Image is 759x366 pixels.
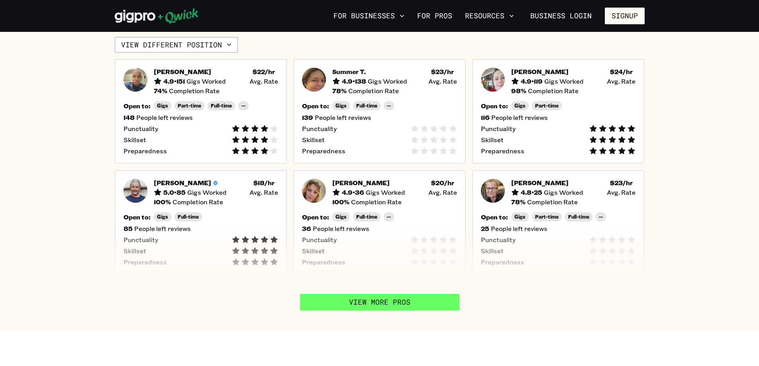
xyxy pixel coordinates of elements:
span: Skillset [302,136,325,144]
h5: [PERSON_NAME] [154,68,211,76]
span: Completion Rate [528,87,579,95]
a: Business Login [524,8,598,24]
h5: 116 [481,114,490,121]
button: Pro headshot[PERSON_NAME]4.9•36Gigs Worked$20/hr Avg. Rate100%Completion RateOpen to:GigsFull-tim... [293,170,466,275]
span: Punctuality [481,125,516,133]
span: Skillset [124,247,146,255]
h5: 78 % [511,198,526,206]
h5: $ 24 /hr [610,68,633,76]
span: Gigs Worked [186,77,226,85]
h5: Open to: [124,213,151,221]
span: -- [387,214,391,220]
a: View More Pros [300,294,459,311]
h5: $ 23 /hr [610,179,633,187]
span: Completion Rate [173,198,223,206]
img: Pro headshot [481,68,505,92]
span: Gigs Worked [544,188,583,196]
span: People left reviews [134,225,191,233]
span: -- [387,103,391,109]
img: Pro headshot [302,68,326,92]
h5: Open to: [481,102,508,110]
button: Pro headshot[PERSON_NAME]5.0•85Gigs Worked$18/hr Avg. Rate100%Completion RateOpen to:GigsFull-tim... [115,170,287,275]
h5: 4.9 • 138 [342,77,366,85]
span: -- [241,103,245,109]
img: Pro headshot [481,179,505,203]
h5: 85 [124,225,133,233]
h5: 74 % [154,87,167,95]
span: Preparedness [302,258,345,266]
img: Pro headshot [302,179,326,203]
span: Part-time [178,103,201,109]
span: Gigs Worked [368,77,407,85]
span: Preparedness [481,147,524,155]
span: Skillset [481,136,504,144]
h5: 36 [302,225,311,233]
span: Preparedness [481,258,524,266]
h5: 4.8 • 25 [521,188,542,196]
span: Part-time [535,214,559,220]
span: Punctuality [124,236,158,244]
span: Completion Rate [527,198,578,206]
span: Avg. Rate [607,77,635,85]
span: Skillset [124,136,146,144]
span: Preparedness [124,258,167,266]
span: Punctuality [302,236,337,244]
span: Gigs [514,214,526,220]
a: For Pros [414,9,455,23]
h5: 100 % [154,198,171,206]
span: Avg. Rate [428,77,457,85]
span: Gigs [157,214,168,220]
h5: 4.9 • 151 [163,77,185,85]
button: Pro headshot[PERSON_NAME]4.9•151Gigs Worked$22/hr Avg. Rate74%Completion RateOpen to:GigsPart-tim... [115,59,287,164]
a: Pro headshotSummer T.4.9•138Gigs Worked$23/hr Avg. Rate78%Completion RateOpen to:GigsFull-time--1... [293,59,466,164]
span: Gigs [157,103,168,109]
span: People left reviews [136,114,193,121]
h5: Open to: [481,213,508,221]
button: Pro headshot[PERSON_NAME]4.8•25Gigs Worked$23/hr Avg. Rate78%Completion RateOpen to:GigsPart-time... [472,170,645,275]
h5: 139 [302,114,313,121]
span: Avg. Rate [428,188,457,196]
h5: [PERSON_NAME] [511,68,569,76]
h5: 98 % [511,87,526,95]
h5: $ 23 /hr [431,68,454,76]
span: Full-time [356,214,377,220]
span: Gigs [514,103,526,109]
span: -- [599,214,603,220]
h5: 25 [481,225,489,233]
h5: $ 22 /hr [253,68,275,76]
h5: 4.9 • 119 [521,77,543,85]
h5: $ 20 /hr [431,179,454,187]
h5: [PERSON_NAME] [511,179,569,187]
h5: 78 % [332,87,347,95]
h5: Open to: [302,213,329,221]
span: Part-time [535,103,559,109]
span: Punctuality [302,125,337,133]
span: Full-time [211,103,232,109]
span: People left reviews [315,114,371,121]
span: Skillset [481,247,504,255]
button: View different position [115,37,238,53]
span: Avg. Rate [607,188,635,196]
span: Full-time [568,214,589,220]
span: People left reviews [313,225,369,233]
h5: 4.9 • 36 [342,188,364,196]
h5: [PERSON_NAME] [154,179,211,187]
span: Full-time [356,103,377,109]
span: Gigs Worked [187,188,227,196]
h5: Summer T. [332,68,366,76]
img: Pro headshot [124,68,147,92]
span: Punctuality [124,125,158,133]
img: Pro headshot [124,179,147,203]
h5: 5.0 • 85 [163,188,186,196]
span: Completion Rate [348,87,399,95]
span: Gigs [335,103,347,109]
span: Gigs [335,214,347,220]
span: Punctuality [481,236,516,244]
span: Completion Rate [351,198,402,206]
span: Full-time [178,214,199,220]
h5: $ 18 /hr [253,179,275,187]
h5: Open to: [124,102,151,110]
button: For Businesses [330,9,408,23]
